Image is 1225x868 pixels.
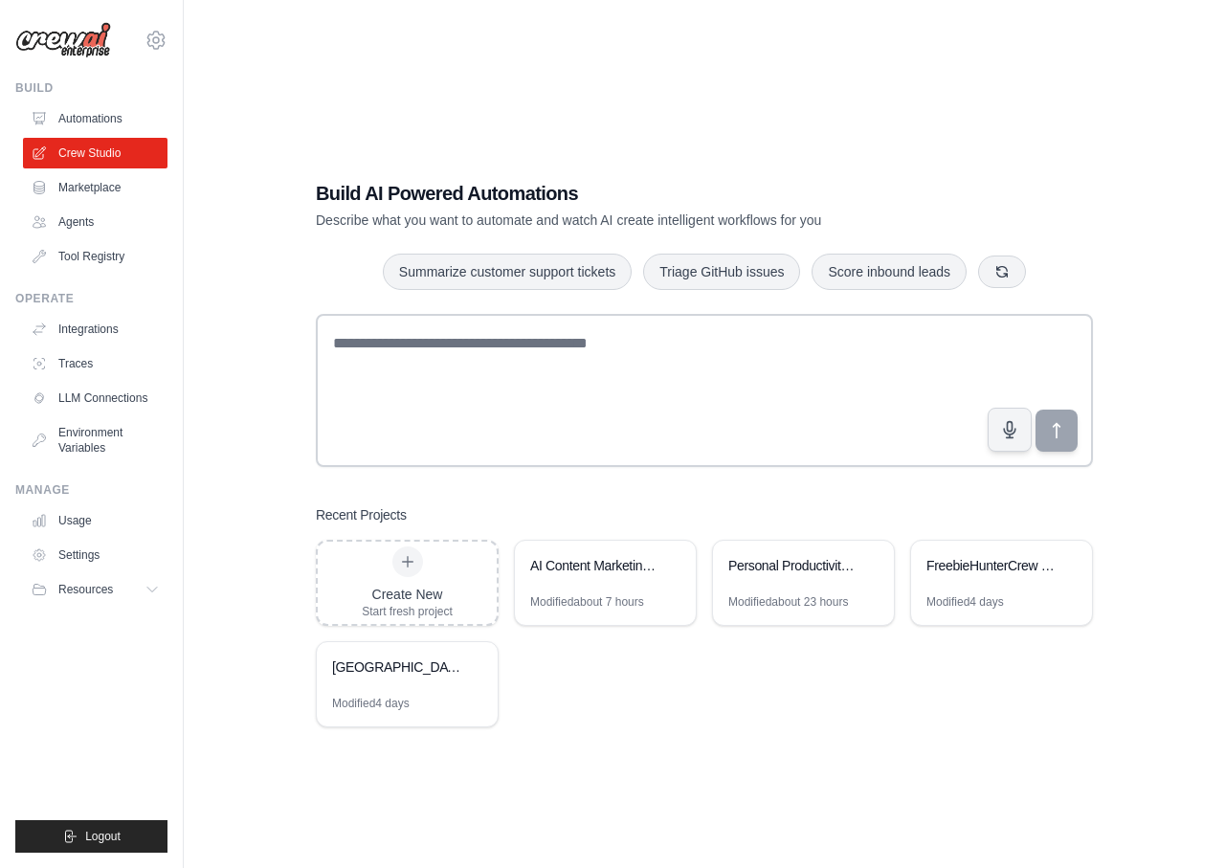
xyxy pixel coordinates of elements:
div: Personal Productivity Manager [728,556,859,575]
a: Usage [23,505,167,536]
button: Score inbound leads [812,254,967,290]
div: [GEOGRAPHIC_DATA] Product Finder [332,657,463,677]
button: Logout [15,820,167,853]
div: Build [15,80,167,96]
div: Modified about 23 hours [728,594,848,610]
button: Get new suggestions [978,256,1026,288]
div: FreebieHunterCrew - Sample Search Automation [926,556,1058,575]
a: Settings [23,540,167,570]
a: Environment Variables [23,417,167,463]
div: Operate [15,291,167,306]
a: Marketplace [23,172,167,203]
a: Traces [23,348,167,379]
a: Integrations [23,314,167,345]
button: Click to speak your automation idea [988,408,1032,452]
span: Logout [85,829,121,844]
a: Crew Studio [23,138,167,168]
div: AI Content Marketing Factory - Bilingual [530,556,661,575]
a: LLM Connections [23,383,167,413]
div: Modified about 7 hours [530,594,644,610]
div: Modified 4 days [926,594,1004,610]
span: Resources [58,582,113,597]
button: Triage GitHub issues [643,254,800,290]
div: Modified 4 days [332,696,410,711]
p: Describe what you want to automate and watch AI create intelligent workflows for you [316,211,959,230]
button: Summarize customer support tickets [383,254,632,290]
h1: Build AI Powered Automations [316,180,959,207]
div: Create New [362,585,453,604]
img: Logo [15,22,111,58]
h3: Recent Projects [316,505,407,524]
a: Agents [23,207,167,237]
div: Manage [15,482,167,498]
button: Resources [23,574,167,605]
a: Automations [23,103,167,134]
a: Tool Registry [23,241,167,272]
div: Start fresh project [362,604,453,619]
